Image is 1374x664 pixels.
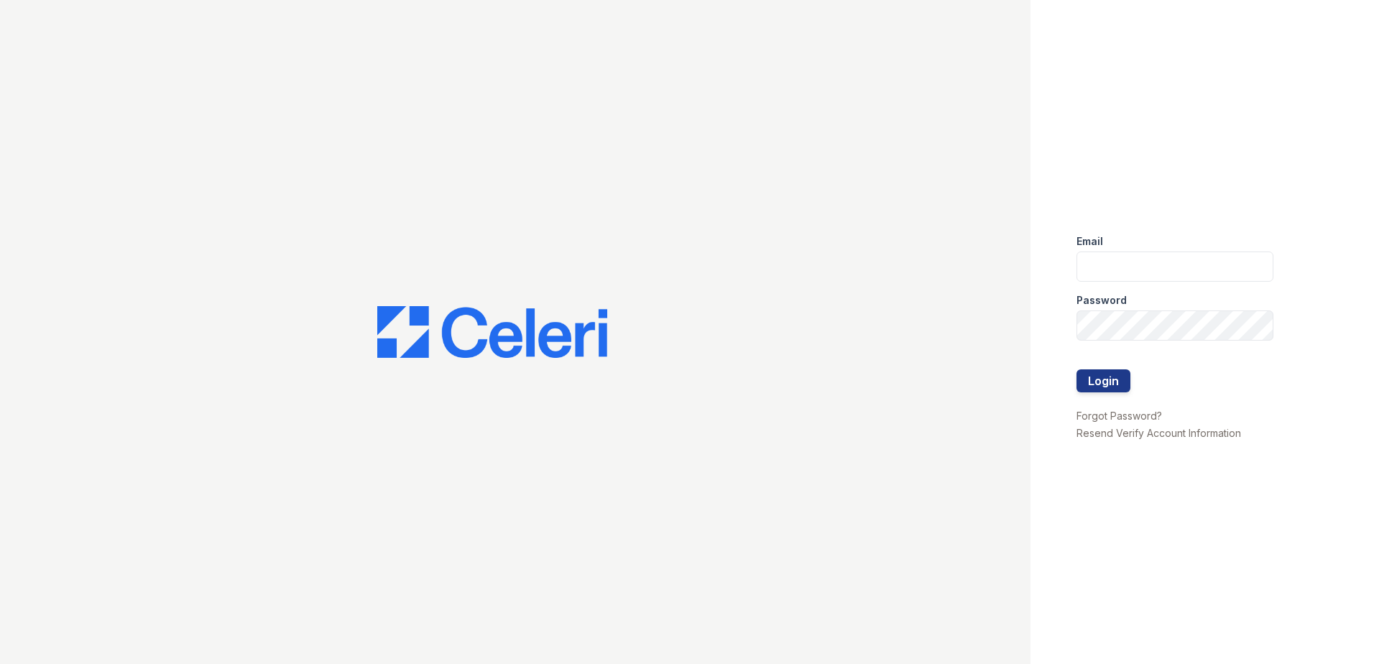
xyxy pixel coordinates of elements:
[1076,369,1130,392] button: Login
[1076,410,1162,422] a: Forgot Password?
[377,306,607,358] img: CE_Logo_Blue-a8612792a0a2168367f1c8372b55b34899dd931a85d93a1a3d3e32e68fde9ad4.png
[1076,427,1241,439] a: Resend Verify Account Information
[1076,234,1103,249] label: Email
[1076,293,1127,308] label: Password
